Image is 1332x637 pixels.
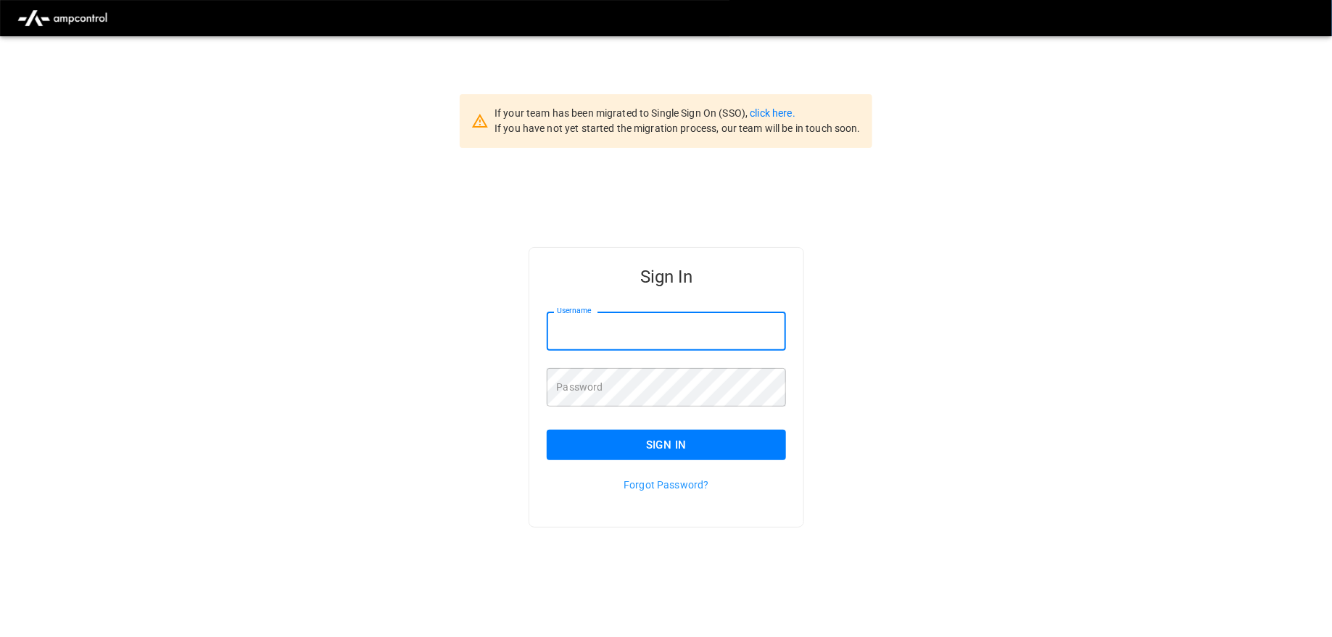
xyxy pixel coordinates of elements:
span: If you have not yet started the migration process, our team will be in touch soon. [495,122,861,134]
p: Forgot Password? [547,478,787,492]
img: ampcontrol.io logo [12,4,113,32]
h5: Sign In [547,265,787,288]
span: If your team has been migrated to Single Sign On (SSO), [495,107,750,119]
label: Username [557,305,592,317]
button: Sign In [547,430,787,460]
a: click here. [750,107,795,119]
